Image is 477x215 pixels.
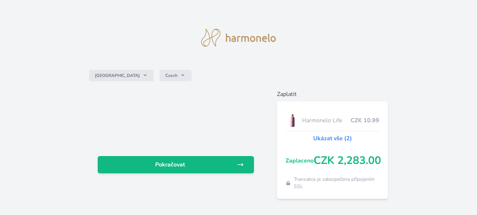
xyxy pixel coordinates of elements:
[286,111,299,129] img: CLEAN_LIFE_se_stinem_x-lo.jpg
[286,156,314,165] span: Zaplaceno
[95,73,140,78] span: [GEOGRAPHIC_DATA]
[313,134,352,143] a: Ukázat vše (2)
[165,73,177,78] span: Czech
[294,176,379,190] span: Transakce je zabezpečena připojením SSL
[302,116,351,125] span: Harmonelo Life
[159,70,191,81] button: Czech
[314,154,381,167] span: CZK 2,283.00
[89,70,154,81] button: [GEOGRAPHIC_DATA]
[103,160,237,169] span: Pokračovat
[351,116,379,125] span: CZK 10.99
[277,90,388,99] h6: Zaplatit
[98,156,254,173] a: Pokračovat
[201,29,276,47] img: logo.svg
